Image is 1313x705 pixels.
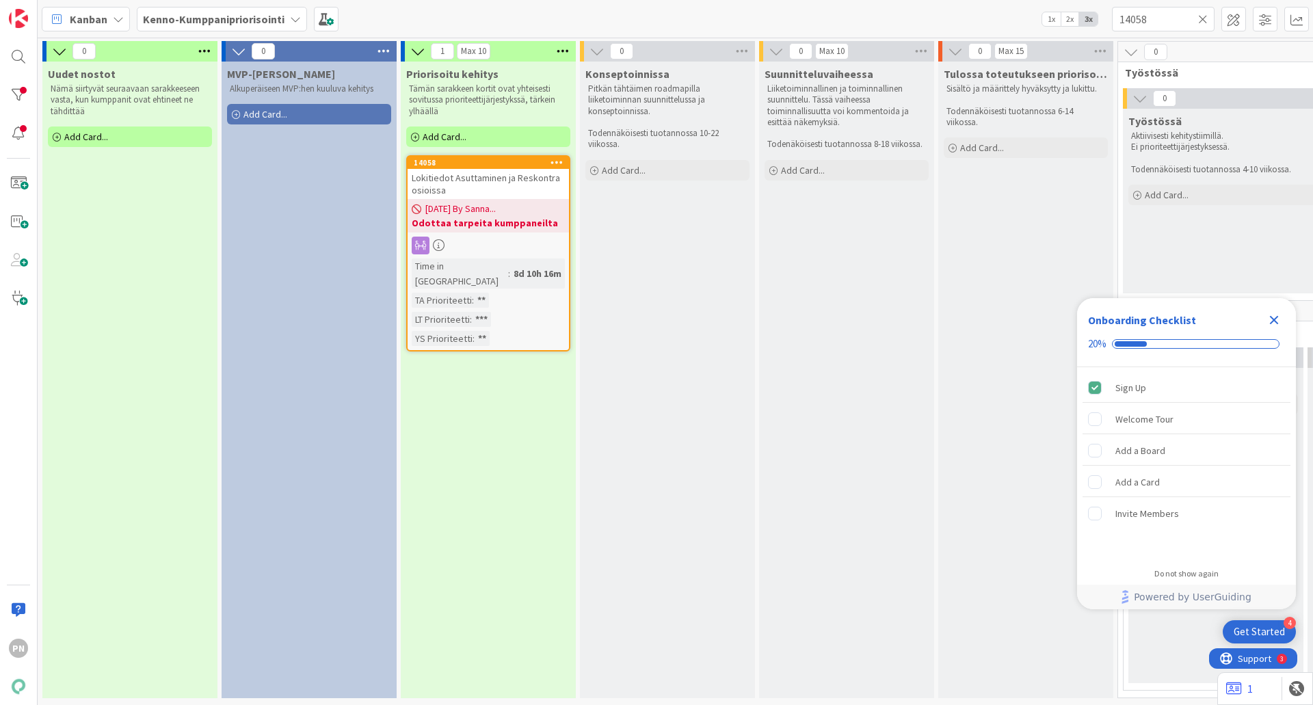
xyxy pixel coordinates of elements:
[960,142,1004,154] span: Add Card...
[968,43,992,59] span: 0
[819,48,845,55] div: Max 10
[425,202,496,216] span: [DATE] By Sanna...
[252,43,275,59] span: 0
[1115,442,1165,459] div: Add a Board
[230,83,388,94] p: Alkuperäiseen MVP:hen kuuluva kehitys
[1144,44,1167,60] span: 0
[227,67,335,81] span: MVP-Kehitys
[1115,474,1160,490] div: Add a Card
[412,172,560,196] span: Lokitiedot Asuttaminen ja Reskontra osioissa
[765,67,873,81] span: Suunnitteluvaiheessa
[431,43,454,59] span: 1
[408,157,569,199] div: 14058Lokitiedot Asuttaminen ja Reskontra osioissa
[588,128,747,150] p: Todennäköisesti tuotannossa 10-22 viikossa.
[51,83,209,117] p: Nämä siirtyvät seuraavaan sarakkeeseen vasta, kun kumppanit ovat ehtineet ne tähdittää
[48,67,116,81] span: Uudet nostot
[406,67,499,81] span: Priorisoitu kehitys
[588,83,747,117] p: Pitkän tähtäimen roadmapilla liiketoiminnan suunnittelussa ja konseptoinnissa.
[243,108,287,120] span: Add Card...
[1226,680,1253,697] a: 1
[767,83,926,128] p: Liiketoiminnallinen ja toiminnallinen suunnittelu. Tässä vaiheessa toiminnallisuutta voi kommento...
[998,48,1024,55] div: Max 15
[412,216,565,230] b: Odottaa tarpeita kumppaneilta
[1061,12,1079,26] span: 2x
[9,9,28,28] img: Visit kanbanzone.com
[470,312,472,327] span: :
[408,157,569,169] div: 14058
[406,155,570,351] a: 14058Lokitiedot Asuttaminen ja Reskontra osioissa[DATE] By Sanna...Odottaa tarpeita kumppaneiltaT...
[1145,189,1189,201] span: Add Card...
[1042,12,1061,26] span: 1x
[1134,589,1251,605] span: Powered by UserGuiding
[423,131,466,143] span: Add Card...
[1115,380,1146,396] div: Sign Up
[1115,505,1179,522] div: Invite Members
[64,131,108,143] span: Add Card...
[1077,367,1296,559] div: Checklist items
[412,312,470,327] div: LT Prioriteetti
[473,331,475,346] span: :
[1088,338,1106,350] div: 20%
[412,293,472,308] div: TA Prioriteetti
[1115,411,1173,427] div: Welcome Tour
[1234,625,1285,639] div: Get Started
[1284,617,1296,629] div: 4
[508,266,510,281] span: :
[767,139,926,150] p: Todenäköisesti tuotannossa 8-18 viikossa.
[1083,436,1290,466] div: Add a Board is incomplete.
[585,67,669,81] span: Konseptoinnissa
[1077,298,1296,609] div: Checklist Container
[602,164,646,176] span: Add Card...
[409,83,568,117] p: Tämän sarakkeen kortit ovat yhteisesti sovitussa prioriteettijärjestykssä, tärkein ylhäällä
[1079,12,1098,26] span: 3x
[781,164,825,176] span: Add Card...
[9,677,28,696] img: avatar
[1223,620,1296,643] div: Open Get Started checklist, remaining modules: 4
[1263,309,1285,331] div: Close Checklist
[1083,467,1290,497] div: Add a Card is incomplete.
[412,331,473,346] div: YS Prioriteetti
[610,43,633,59] span: 0
[1088,312,1196,328] div: Onboarding Checklist
[1128,114,1182,128] span: Työstössä
[946,83,1105,94] p: Sisältö ja määrittely hyväksytty ja lukittu.
[1083,373,1290,403] div: Sign Up is complete.
[1154,568,1219,579] div: Do not show again
[1083,404,1290,434] div: Welcome Tour is incomplete.
[1112,7,1215,31] input: Quick Filter...
[1153,90,1176,107] span: 0
[71,5,75,16] div: 3
[510,266,565,281] div: 8d 10h 16m
[412,258,508,289] div: Time in [GEOGRAPHIC_DATA]
[1088,338,1285,350] div: Checklist progress: 20%
[1084,585,1289,609] a: Powered by UserGuiding
[946,106,1105,129] p: Todennäköisesti tuotannossa 6-14 viikossa.
[143,12,284,26] b: Kenno-Kumppanipriorisointi
[414,158,569,168] div: 14058
[461,48,486,55] div: Max 10
[1083,498,1290,529] div: Invite Members is incomplete.
[29,2,62,18] span: Support
[789,43,812,59] span: 0
[9,639,28,658] div: PN
[1077,585,1296,609] div: Footer
[70,11,107,27] span: Kanban
[944,67,1108,81] span: Tulossa toteutukseen priorisoituna
[72,43,96,59] span: 0
[472,293,474,308] span: :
